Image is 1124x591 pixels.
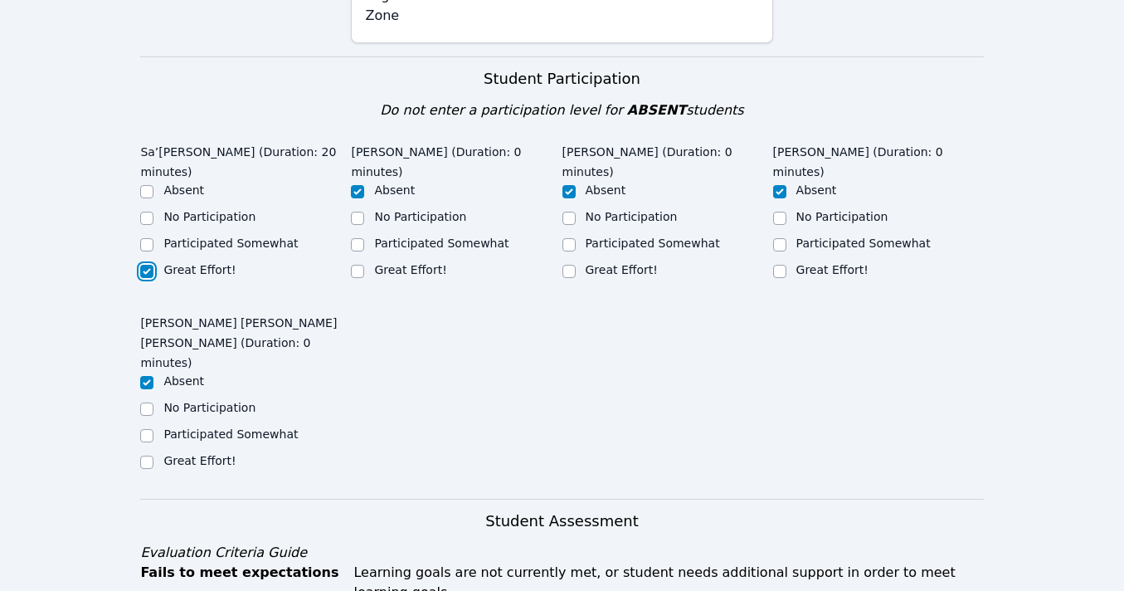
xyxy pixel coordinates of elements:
h3: Student Assessment [140,510,983,533]
legend: [PERSON_NAME] [PERSON_NAME] [PERSON_NAME] (Duration: 0 minutes) [140,308,351,373]
label: Absent [163,374,204,388]
label: No Participation [163,210,255,223]
label: Participated Somewhat [163,427,298,441]
label: Absent [163,183,204,197]
label: Participated Somewhat [586,237,720,250]
legend: [PERSON_NAME] (Duration: 0 minutes) [773,137,984,182]
label: Absent [374,183,415,197]
label: Great Effort! [374,263,446,276]
div: Evaluation Criteria Guide [140,543,983,563]
label: Great Effort! [163,454,236,467]
label: Participated Somewhat [796,237,931,250]
label: No Participation [586,210,678,223]
legend: [PERSON_NAME] (Duration: 0 minutes) [351,137,562,182]
span: ABSENT [627,102,686,118]
legend: [PERSON_NAME] (Duration: 0 minutes) [562,137,773,182]
label: Absent [586,183,626,197]
legend: Sa’[PERSON_NAME] (Duration: 20 minutes) [140,137,351,182]
div: Do not enter a participation level for students [140,100,983,120]
label: No Participation [374,210,466,223]
h3: Student Participation [140,67,983,90]
label: Great Effort! [796,263,869,276]
label: Participated Somewhat [163,237,298,250]
label: No Participation [163,401,255,414]
label: Great Effort! [163,263,236,276]
label: No Participation [796,210,888,223]
label: Absent [796,183,837,197]
label: Great Effort! [586,263,658,276]
label: Participated Somewhat [374,237,508,250]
